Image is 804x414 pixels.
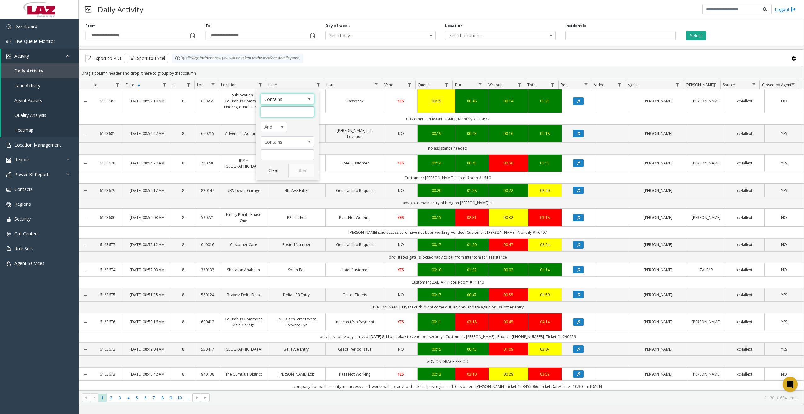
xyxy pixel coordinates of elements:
[95,160,119,166] a: 6163678
[199,187,216,193] a: 820147
[175,346,192,352] a: 8
[127,242,167,248] a: [DATE] 08:52:12 AM
[532,98,558,104] div: 01:25
[532,319,558,325] a: 04:14
[422,292,451,298] a: 00:17
[493,98,524,104] div: 00:14
[175,242,192,248] a: 8
[175,215,192,221] a: 8
[422,98,451,104] div: 00:25
[209,80,217,89] a: Lot Filter Menu
[330,128,380,140] a: [PERSON_NAME] Left Location
[768,242,800,248] a: NO
[199,242,216,248] a: 010016
[532,160,558,166] a: 01:55
[79,320,92,325] a: Collapse Details
[14,97,42,103] span: Agent Activity
[515,80,524,89] a: Wrapup Filter Menu
[271,346,322,352] a: Bellevue Entry
[224,346,263,352] a: [GEOGRAPHIC_DATA]
[781,292,787,297] span: YES
[1,49,79,63] a: Activity
[710,80,719,89] a: Parker Filter Menu
[633,267,684,273] a: [PERSON_NAME]
[224,292,263,298] a: Braves: Delta Deck
[388,319,414,325] a: YES
[6,39,11,44] img: 'icon'
[224,316,263,328] a: Columbus Commons Main Garage
[6,143,11,148] img: 'icon'
[422,242,451,248] a: 00:17
[14,142,61,148] span: Location Management
[422,319,451,325] div: 00:11
[1,63,79,78] a: Daily Activity
[459,267,485,273] a: 01:02
[127,267,167,273] a: [DATE] 08:52:03 AM
[92,197,804,209] td: adv go to main entry of bldg on [PERSON_NAME] st
[271,292,322,298] a: Delta - P3 Entry
[256,80,264,89] a: Location Filter Menu
[459,130,485,136] a: 00:43
[422,267,451,273] a: 00:10
[79,293,92,298] a: Collapse Details
[729,292,760,298] a: cc4allext
[175,187,192,193] a: 8
[199,130,216,136] a: 660215
[95,319,119,325] a: 6163676
[443,80,451,89] a: Queue Filter Menu
[422,187,451,193] a: 00:20
[271,316,322,328] a: LN 09 Rich Street West Forward Exit
[388,98,414,104] a: YES
[95,215,119,221] a: 6163680
[493,267,524,273] div: 00:02
[729,98,760,104] a: cc4allext
[459,319,485,325] a: 03:18
[422,215,451,221] a: 00:15
[729,187,760,193] a: cc4allext
[95,242,119,248] a: 6163677
[388,242,414,248] a: NO
[271,242,322,248] a: Posted Number
[224,242,263,248] a: Customer Care
[532,130,558,136] a: 01:18
[205,23,210,29] label: To
[95,292,119,298] a: 6163675
[6,172,11,177] img: 'icon'
[388,215,414,221] a: YES
[14,216,31,222] span: Security
[729,267,760,273] a: cc4allext
[633,187,684,193] a: [PERSON_NAME]
[388,267,414,273] a: YES
[775,6,796,13] a: Logout
[14,186,33,192] span: Contacts
[768,98,800,104] a: NO
[691,319,721,325] a: [PERSON_NAME]
[398,160,404,166] span: YES
[6,202,11,207] img: 'icon'
[493,160,524,166] div: 00:56
[330,319,380,325] a: Incorrect/No Payment
[79,188,92,193] a: Collapse Details
[398,215,404,220] span: YES
[14,245,33,251] span: Rule Sets
[6,232,11,237] img: 'icon'
[615,80,623,89] a: Video Filter Menu
[330,160,380,166] a: Hotel Customer
[127,54,168,63] button: Export to Excel
[781,242,787,247] span: NO
[398,319,404,325] span: YES
[532,215,558,221] a: 03:18
[95,130,119,136] a: 6163681
[493,319,524,325] a: 00:45
[113,80,122,89] a: Id Filter Menu
[493,187,524,193] div: 00:22
[95,267,119,273] a: 6163674
[388,292,414,298] a: NO
[582,80,590,89] a: Rec. Filter Menu
[633,242,684,248] a: [PERSON_NAME]
[459,98,485,104] div: 00:46
[95,346,119,352] a: 6163672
